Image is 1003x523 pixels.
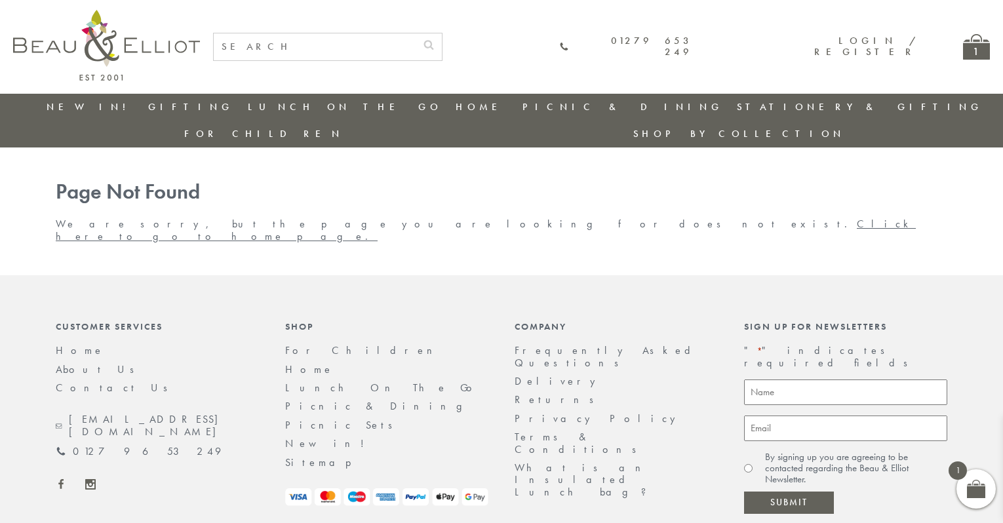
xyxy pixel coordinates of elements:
a: New in! [47,100,134,113]
a: Frequently Asked Questions [515,343,699,369]
a: Gifting [148,100,233,113]
a: For Children [184,127,344,140]
a: Picnic & Dining [285,399,475,413]
a: 01279 653 249 [56,446,221,457]
a: Contact Us [56,381,176,395]
a: About Us [56,362,143,376]
a: Lunch On The Go [248,100,442,113]
a: Home [56,343,104,357]
label: By signing up you are agreeing to be contacted regarding the Beau & Elliot Newsletter. [765,452,947,486]
a: Privacy Policy [515,412,682,425]
input: Submit [744,492,834,514]
div: Customer Services [56,321,259,332]
input: Email [744,416,947,441]
a: Shop by collection [633,127,845,140]
a: Picnic Sets [285,418,401,432]
div: We are sorry, but the page you are looking for does not exist. [43,180,960,242]
p: " " indicates required fields [744,345,947,369]
a: Sitemap [285,455,369,469]
img: payment-logos.png [285,488,488,506]
a: Login / Register [814,34,917,58]
a: 01279 653 249 [559,35,692,58]
a: For Children [285,343,442,357]
input: Name [744,379,947,405]
a: 1 [963,34,990,60]
div: Shop [285,321,488,332]
a: What is an Insulated Lunch bag? [515,461,657,499]
a: Click here to go to home page. [56,217,916,242]
a: [EMAIL_ADDRESS][DOMAIN_NAME] [56,414,259,438]
a: New in! [285,436,374,450]
img: logo [13,10,200,81]
span: 1 [949,461,967,480]
h1: Page Not Found [56,180,947,204]
div: Sign up for newsletters [744,321,947,332]
a: Home [456,100,508,113]
input: SEARCH [214,33,416,60]
a: Picnic & Dining [522,100,723,113]
a: Delivery [515,374,602,388]
a: Returns [515,393,602,406]
a: Terms & Conditions [515,430,645,455]
a: Stationery & Gifting [737,100,983,113]
a: Lunch On The Go [285,381,480,395]
a: Home [285,362,334,376]
div: Company [515,321,718,332]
